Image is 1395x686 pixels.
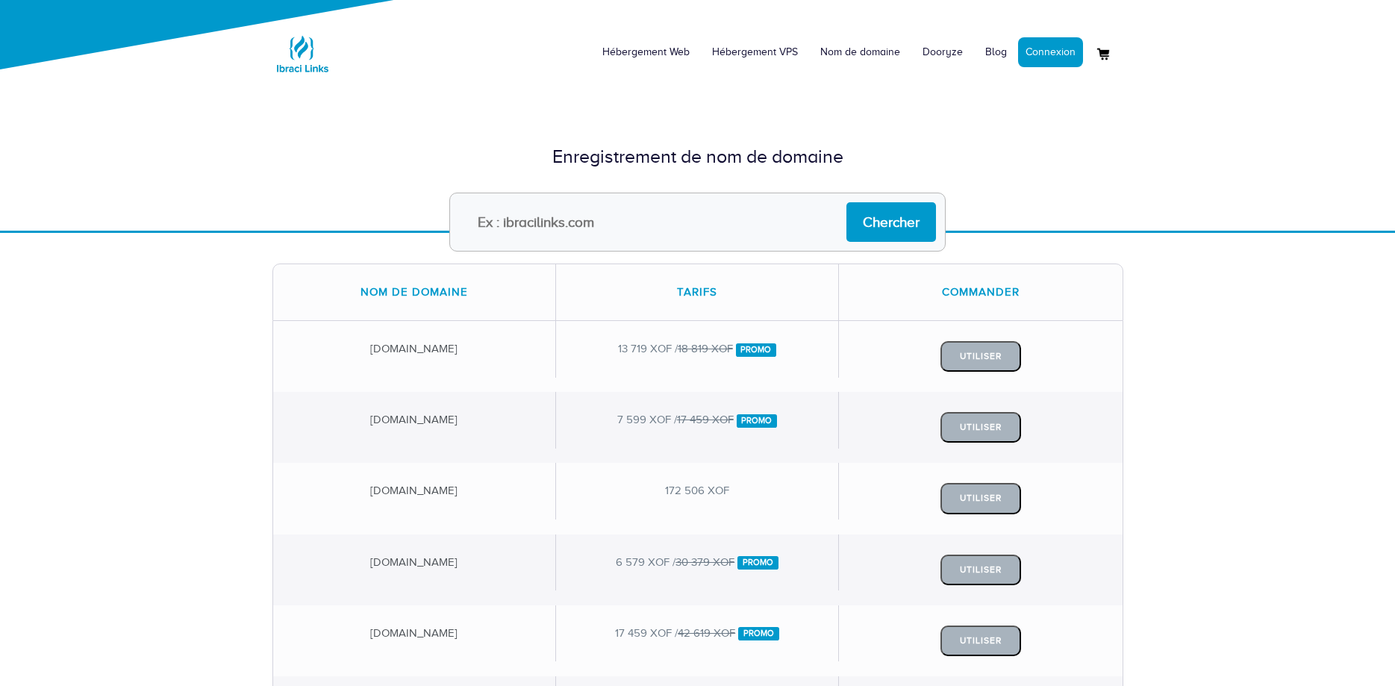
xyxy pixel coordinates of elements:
input: Chercher [846,202,936,242]
button: Utiliser [940,483,1021,514]
span: Promo [738,627,779,640]
img: Logo Ibraci Links [272,24,332,84]
div: Tarifs [556,264,839,320]
div: [DOMAIN_NAME] [273,463,556,519]
del: 18 819 XOF [678,343,733,355]
a: Dooryze [911,30,974,75]
input: Ex : ibracilinks.com [449,193,946,252]
a: Hébergement VPS [701,30,809,75]
del: 17 459 XOF [677,414,734,425]
div: [DOMAIN_NAME] [273,392,556,448]
button: Utiliser [940,626,1021,656]
a: Nom de domaine [809,30,911,75]
div: [DOMAIN_NAME] [273,534,556,590]
del: 30 379 XOF [675,556,734,568]
div: 17 459 XOF / [556,605,839,661]
a: Logo Ibraci Links [272,11,332,84]
a: Hébergement Web [591,30,701,75]
div: Nom de domaine [273,264,556,320]
span: Promo [736,343,777,357]
del: 42 619 XOF [678,627,735,639]
span: Promo [737,414,778,428]
div: 172 506 XOF [556,463,839,519]
div: 7 599 XOF / [556,392,839,448]
button: Utiliser [940,555,1021,585]
div: Enregistrement de nom de domaine [272,143,1123,170]
div: Commander [839,264,1122,320]
button: Utiliser [940,412,1021,443]
button: Utiliser [940,341,1021,372]
div: [DOMAIN_NAME] [273,321,556,377]
a: Blog [974,30,1018,75]
div: 13 719 XOF / [556,321,839,377]
div: [DOMAIN_NAME] [273,605,556,661]
div: 6 579 XOF / [556,534,839,590]
a: Connexion [1018,37,1083,67]
span: Promo [737,556,778,570]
